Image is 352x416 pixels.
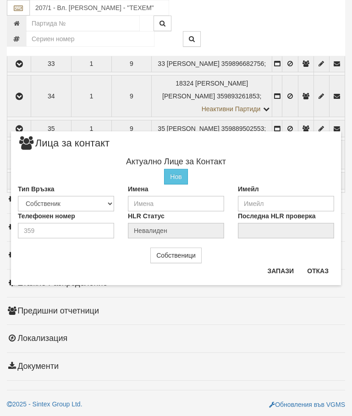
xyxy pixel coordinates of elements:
[18,211,75,221] label: Телефонен номер
[26,16,140,31] input: Партида №
[262,264,299,278] button: Запази
[238,196,334,211] input: Имейл
[128,211,165,221] label: HLR Статус
[18,157,334,167] h4: Актуално Лице за Контакт
[18,184,55,194] label: Тип Връзка
[128,184,148,194] label: Имена
[164,169,187,184] button: Нов
[238,211,316,221] label: Последна HLR проверка
[26,31,154,47] input: Сериен номер
[302,264,334,278] button: Отказ
[18,223,114,238] input: Телефонен номер
[150,248,202,263] button: Собственици
[18,138,110,155] span: Лица за контакт
[128,196,224,211] input: Имена
[238,184,259,194] label: Имейл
